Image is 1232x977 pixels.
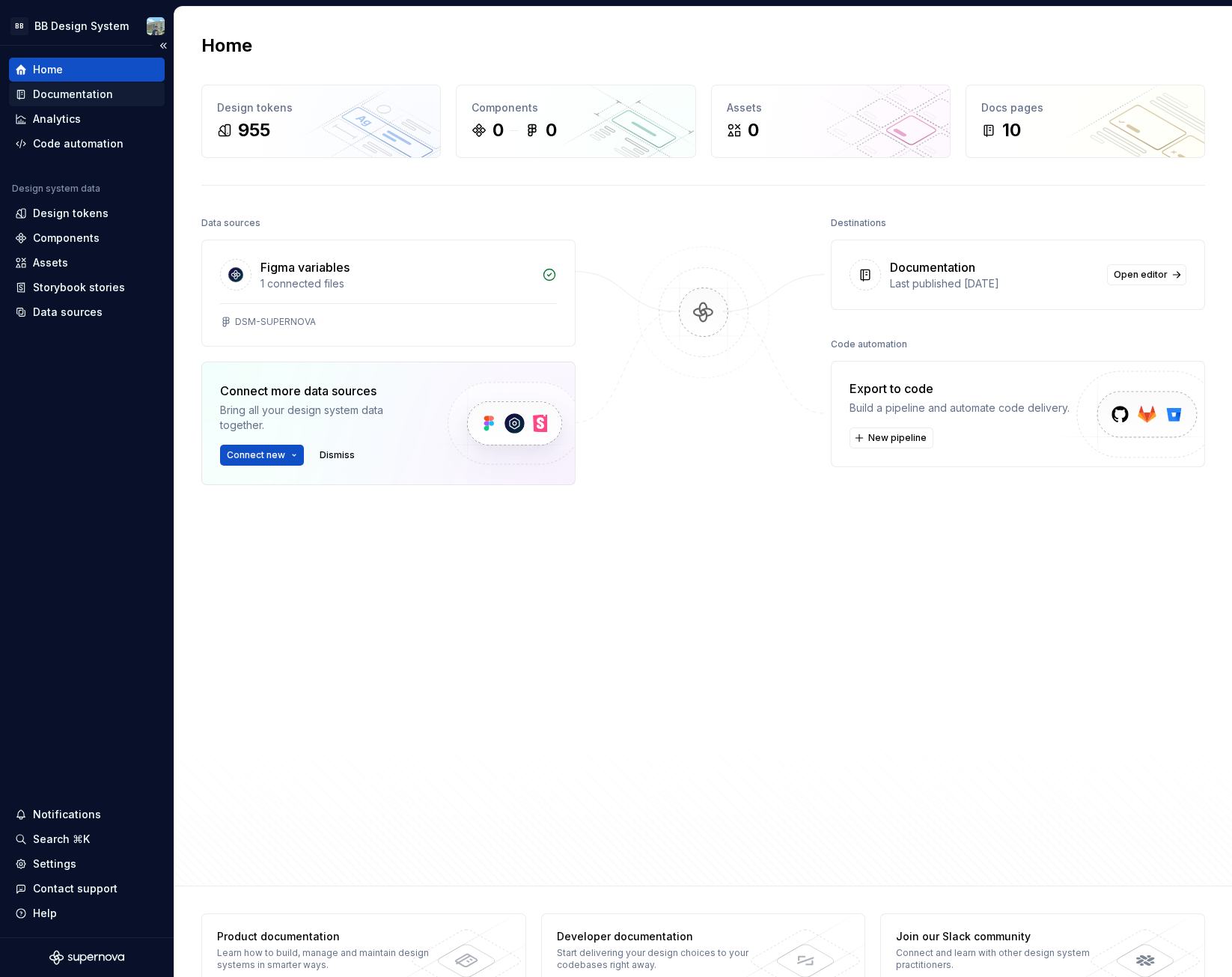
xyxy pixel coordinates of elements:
div: Design tokens [217,100,425,115]
span: Dismiss [320,449,355,461]
div: Assets [727,100,935,115]
img: Sergio [147,17,165,35]
div: Connect and learn with other design system practitioners. [896,947,1109,971]
div: 10 [1002,118,1021,142]
a: Home [9,58,165,82]
a: Data sources [9,300,165,324]
div: Contact support [33,881,118,896]
div: 1 connected files [260,276,533,291]
div: BB [10,17,28,35]
a: Docs pages10 [966,85,1205,158]
button: Connect new [220,445,304,466]
a: Assets [9,251,165,275]
div: Export to code [850,380,1070,398]
div: 955 [238,118,270,142]
div: Bring all your design system data together. [220,403,422,433]
div: 0 [748,118,759,142]
button: Dismiss [313,445,362,466]
div: Documentation [33,87,113,102]
div: Product documentation [217,929,430,944]
button: BBBB Design SystemSergio [3,10,171,42]
div: Components [33,231,100,246]
div: Search ⌘K [33,832,90,847]
div: Data sources [33,305,103,320]
div: Storybook stories [33,280,125,295]
div: Start delivering your design choices to your codebases right away. [557,947,769,971]
a: Documentation [9,82,165,106]
button: Notifications [9,803,165,827]
a: Assets0 [711,85,951,158]
button: Help [9,901,165,925]
div: Assets [33,255,68,270]
div: 0 [546,118,557,142]
button: Contact support [9,877,165,901]
div: 0 [493,118,504,142]
a: Open editor [1107,264,1186,285]
a: Settings [9,852,165,876]
div: Home [33,62,63,77]
a: Components [9,226,165,250]
div: Connect more data sources [220,382,422,400]
a: Analytics [9,107,165,131]
span: Open editor [1114,269,1168,281]
div: Settings [33,856,76,871]
h2: Home [201,34,252,58]
div: Notifications [33,807,101,822]
a: Components00 [456,85,695,158]
div: BB Design System [34,19,129,34]
div: Build a pipeline and automate code delivery. [850,401,1070,416]
div: Learn how to build, manage and maintain design systems in smarter ways. [217,947,430,971]
div: Analytics [33,112,81,127]
span: Connect new [227,449,285,461]
span: New pipeline [868,432,927,444]
button: Search ⌘K [9,827,165,851]
div: Help [33,906,57,921]
div: DSM-SUPERNOVA [235,316,316,328]
div: Components [472,100,680,115]
div: Join our Slack community [896,929,1109,944]
div: Data sources [201,213,260,234]
div: Documentation [890,258,975,276]
div: Docs pages [981,100,1189,115]
a: Code automation [9,132,165,156]
a: Design tokens [9,201,165,225]
div: Last published [DATE] [890,276,1098,291]
a: Storybook stories [9,276,165,299]
a: Figma variables1 connected filesDSM-SUPERNOVA [201,240,576,347]
button: Collapse sidebar [153,35,174,56]
div: Code automation [33,136,123,151]
div: Design system data [12,183,100,195]
div: Destinations [831,213,886,234]
a: Design tokens955 [201,85,441,158]
div: Design tokens [33,206,109,221]
button: New pipeline [850,427,933,448]
svg: Supernova Logo [49,950,124,965]
div: Figma variables [260,258,350,276]
div: Developer documentation [557,929,769,944]
div: Code automation [831,334,907,355]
